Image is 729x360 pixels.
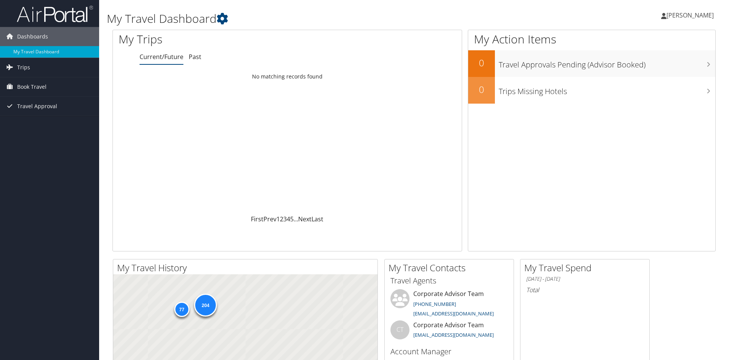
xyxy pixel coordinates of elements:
a: Next [298,215,312,223]
h6: Total [526,286,644,294]
span: Travel Approval [17,97,57,116]
a: [EMAIL_ADDRESS][DOMAIN_NAME] [413,331,494,338]
span: Dashboards [17,27,48,46]
a: [PERSON_NAME] [661,4,721,27]
a: [EMAIL_ADDRESS][DOMAIN_NAME] [413,310,494,317]
a: Prev [263,215,276,223]
td: No matching records found [113,70,462,83]
li: Corporate Advisor Team [387,320,512,345]
a: 5 [290,215,294,223]
a: 0Travel Approvals Pending (Advisor Booked) [468,50,715,77]
h6: [DATE] - [DATE] [526,275,644,283]
span: [PERSON_NAME] [666,11,714,19]
span: … [294,215,298,223]
a: 3 [283,215,287,223]
img: airportal-logo.png [17,5,93,23]
span: Book Travel [17,77,47,96]
h2: My Travel History [117,261,377,274]
h1: My Trips [119,31,311,47]
a: Current/Future [140,53,183,61]
a: 1 [276,215,280,223]
a: [PHONE_NUMBER] [413,301,456,307]
div: CT [390,320,409,339]
a: 0Trips Missing Hotels [468,77,715,104]
h1: My Travel Dashboard [107,11,517,27]
div: 77 [174,302,189,317]
a: Last [312,215,323,223]
h3: Trips Missing Hotels [499,82,715,97]
a: 4 [287,215,290,223]
div: 204 [194,293,217,316]
h3: Account Manager [390,346,508,357]
h3: Travel Agents [390,275,508,286]
h3: Travel Approvals Pending (Advisor Booked) [499,56,715,70]
li: Corporate Advisor Team [387,289,512,320]
a: Past [189,53,201,61]
h1: My Action Items [468,31,715,47]
h2: 0 [468,83,495,96]
a: 2 [280,215,283,223]
h2: My Travel Spend [524,261,649,274]
h2: My Travel Contacts [389,261,514,274]
span: Trips [17,58,30,77]
a: First [251,215,263,223]
h2: 0 [468,56,495,69]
